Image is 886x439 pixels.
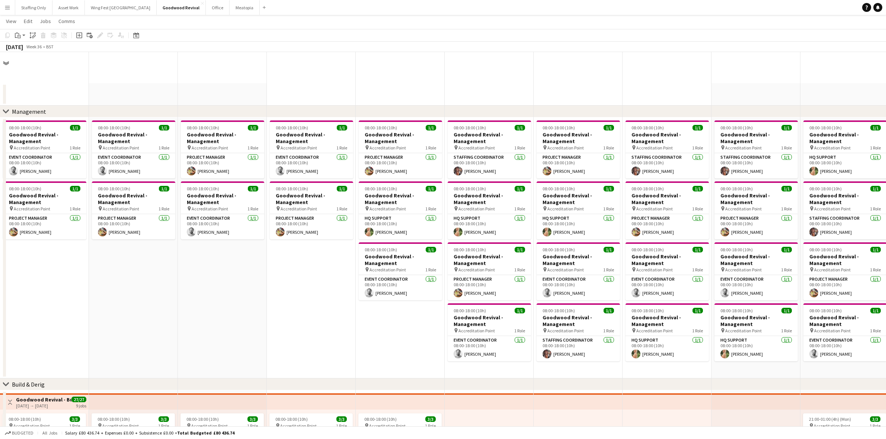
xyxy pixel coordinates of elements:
div: Salary £80 436.74 + Expenses £0.00 + Subsistence £0.00 = [65,430,234,436]
span: Accreditation Point [14,206,50,212]
span: Accreditation Point [369,423,406,429]
span: 1/1 [781,308,792,313]
span: 1/1 [70,186,80,191]
button: Staffing Only [15,0,52,15]
span: 08:00-18:00 (10h) [720,125,753,130]
span: 08:00-18:00 (10h) [187,125,219,130]
span: 1/1 [693,247,703,252]
div: 08:00-18:00 (10h)1/1Goodwood Revival - Management Accreditation Point1 RoleProject Manager1/108:0... [626,181,709,239]
span: 1 Role [870,145,881,151]
span: 1 Role [336,423,347,429]
span: 08:00-18:00 (10h) [186,416,219,422]
app-job-card: 08:00-18:00 (10h)1/1Goodwood Revival - Management Accreditation Point1 RoleProject Manager1/108:0... [181,120,264,178]
button: Office [206,0,230,15]
h3: Goodwood Revival - Management [537,131,620,145]
app-card-role: Event Coordinator1/108:00-18:00 (10h)[PERSON_NAME] [181,214,264,239]
app-card-role: Staffing Coordinator1/108:00-18:00 (10h)[PERSON_NAME] [537,336,620,361]
h3: Goodwood Revival - Management [714,131,798,145]
app-card-role: HQ Support1/108:00-18:00 (10h)[PERSON_NAME] [714,336,798,361]
app-card-role: Project Manager1/108:00-18:00 (10h)[PERSON_NAME] [92,214,175,239]
app-card-role: Event Coordinator1/108:00-18:00 (10h)[PERSON_NAME] [626,275,709,300]
span: 3/3 [247,416,258,422]
span: 1/1 [693,125,703,130]
a: Jobs [37,16,54,26]
span: Accreditation Point [370,145,406,151]
span: 08:00-18:00 (10h) [631,125,664,130]
app-job-card: 08:00-18:00 (10h)1/1Goodwood Revival - Management Accreditation Point1 RoleHQ Support1/108:00-18:... [537,181,620,239]
span: 1 Role [70,206,80,212]
span: Accreditation Point [13,423,50,429]
span: 1/1 [515,247,525,252]
span: Edit [24,18,32,25]
span: Accreditation Point [636,145,673,151]
h3: Goodwood Revival - Management [626,314,709,327]
span: Accreditation Point [370,206,406,212]
app-card-role: Project Manager1/108:00-18:00 (10h)[PERSON_NAME] [714,214,798,239]
app-card-role: Event Coordinator1/108:00-18:00 (10h)[PERSON_NAME] [92,153,175,178]
span: 08:00-18:00 (10h) [365,125,397,130]
span: Accreditation Point [458,206,495,212]
div: 08:00-18:00 (10h)1/1Goodwood Revival - Management Accreditation Point1 RoleHQ Support1/108:00-18:... [359,181,442,239]
h3: Goodwood Revival - Management [181,131,264,145]
span: 1 Role [247,206,258,212]
h3: Goodwood Revival - Build & Derig Team [16,396,71,403]
app-job-card: 08:00-18:00 (10h)1/1Goodwood Revival - Management Accreditation Point1 RoleProject Manager1/108:0... [359,120,442,178]
span: 1 Role [870,206,881,212]
span: 1 Role [870,328,881,333]
app-job-card: 08:00-18:00 (10h)1/1Goodwood Revival - Management Accreditation Point1 RoleEvent Coordinator1/108... [181,181,264,239]
span: Accreditation Point [814,267,851,272]
span: 21:00-01:00 (4h) (Mon) [809,416,851,422]
app-job-card: 08:00-18:00 (10h)1/1Goodwood Revival - Management Accreditation Point1 RoleEvent Coordinator1/108... [3,120,86,178]
h3: Goodwood Revival - Management [537,192,620,206]
span: 1 Role [870,423,880,429]
span: 08:00-18:00 (10h) [276,125,308,130]
app-card-role: Project Manager1/108:00-18:00 (10h)[PERSON_NAME] [537,153,620,178]
span: 08:00-18:00 (10h) [720,308,753,313]
app-job-card: 08:00-18:00 (10h)1/1Goodwood Revival - Management Accreditation Point1 RoleEvent Coordinator1/108... [626,242,709,300]
h3: Goodwood Revival - Management [3,131,86,145]
span: 08:00-18:00 (10h) [364,416,397,422]
span: Jobs [40,18,51,25]
app-job-card: 08:00-18:00 (10h)1/1Goodwood Revival - Management Accreditation Point1 RoleProject Manager1/108:0... [448,242,531,300]
app-card-role: Staffing Coordinator1/108:00-18:00 (10h)[PERSON_NAME] [626,153,709,178]
span: 3/3 [870,416,880,422]
span: Accreditation Point [192,145,228,151]
span: Accreditation Point [725,328,762,333]
span: 1/1 [870,308,881,313]
app-job-card: 08:00-18:00 (10h)1/1Goodwood Revival - Management Accreditation Point1 RoleHQ Support1/108:00-18:... [714,303,798,361]
span: 08:00-18:00 (10h) [98,186,130,191]
span: Accreditation Point [725,145,762,151]
div: 08:00-18:00 (10h)1/1Goodwood Revival - Management Accreditation Point1 RoleEvent Coordinator1/108... [448,303,531,361]
span: Accreditation Point [458,145,495,151]
app-card-role: Project Manager1/108:00-18:00 (10h)[PERSON_NAME] [626,214,709,239]
span: 1 Role [247,145,258,151]
app-card-role: Project Manager1/108:00-18:00 (10h)[PERSON_NAME] [270,214,353,239]
span: Accreditation Point [192,206,228,212]
span: Accreditation Point [191,423,228,429]
span: Accreditation Point [814,328,851,333]
app-card-role: Event Coordinator1/108:00-18:00 (10h)[PERSON_NAME] [270,153,353,178]
span: 1 Role [603,267,614,272]
app-job-card: 08:00-18:00 (10h)1/1Goodwood Revival - Management Accreditation Point1 RoleEvent Coordinator1/108... [270,120,353,178]
div: [DATE] → [DATE] [16,403,71,409]
app-job-card: 08:00-18:00 (10h)1/1Goodwood Revival - Management Accreditation Point1 RoleStaffing Coordinator1/... [448,120,531,178]
span: 1/1 [515,125,525,130]
span: 08:00-18:00 (10h) [276,186,308,191]
span: 08:00-18:00 (10h) [631,186,664,191]
span: 1 Role [425,267,436,272]
app-job-card: 08:00-18:00 (10h)1/1Goodwood Revival - Management Accreditation Point1 RoleProject Manager1/108:0... [92,181,175,239]
span: 1 Role [781,145,792,151]
h3: Goodwood Revival - Management [359,131,442,145]
span: 1/1 [337,125,347,130]
span: 1 Role [336,145,347,151]
span: 1/1 [870,125,881,130]
span: Accreditation Point [547,206,584,212]
app-job-card: 08:00-18:00 (10h)1/1Goodwood Revival - Management Accreditation Point1 RoleStaffing Coordinator1/... [714,120,798,178]
span: 1 Role [158,423,169,429]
